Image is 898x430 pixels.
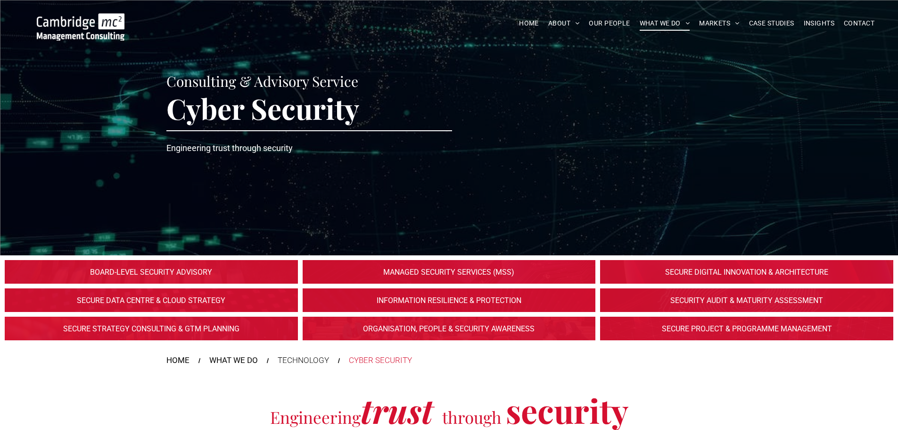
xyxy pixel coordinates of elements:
div: CYBER SECURITY [349,354,412,367]
span: through [442,406,502,428]
a: INSIGHTS [799,16,839,31]
a: CONTACT [839,16,879,31]
span: Cyber Security [166,89,359,127]
span: Engineering trust through security [166,143,293,153]
span: Consulting & Advisory Service [166,72,358,91]
div: TECHNOLOGY [278,354,329,367]
a: ABOUT [544,16,585,31]
nav: Breadcrumbs [166,354,732,367]
a: WHAT WE DO [209,354,258,367]
a: CASE STUDIES [744,16,799,31]
a: HOME [166,354,189,367]
a: WHAT WE DO [635,16,695,31]
img: Go to Homepage [37,13,124,41]
a: OUR PEOPLE [584,16,634,31]
a: MARKETS [694,16,744,31]
a: HOME [514,16,544,31]
span: Engineering [270,406,361,428]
